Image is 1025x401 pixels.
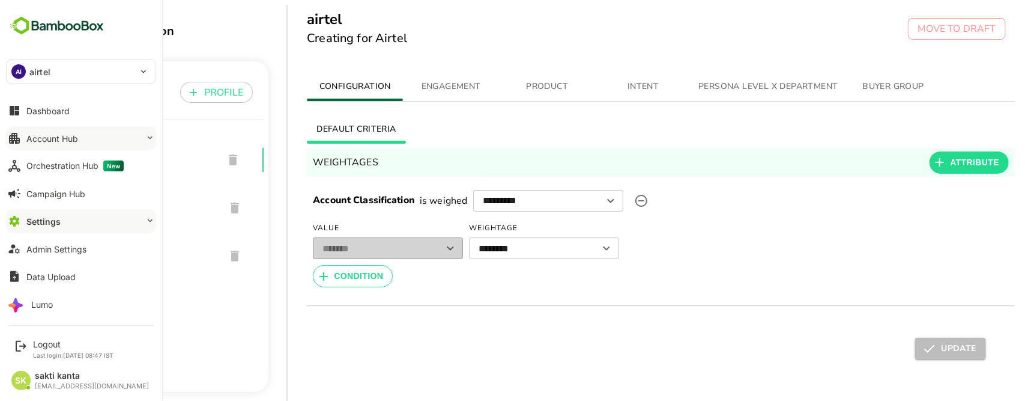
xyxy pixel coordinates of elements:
[6,182,156,206] button: Campaign Hub
[14,249,174,263] span: airtel_icp
[6,154,156,178] button: Orchestration HubNew
[556,240,573,257] button: Open
[33,339,113,349] div: Logout
[271,265,351,287] button: CONDITION
[560,192,577,209] button: Open
[29,66,50,78] p: airtel
[271,193,373,209] h6: Account Classification
[6,292,156,316] button: Lumo
[271,219,421,238] span: Value
[11,371,31,390] div: SK
[5,184,222,232] div: joetest
[26,189,85,199] div: Campaign Hub
[866,18,964,40] button: MOVE TO DRAFT
[873,338,944,360] button: UPDATE
[5,232,222,280] div: airtel_icp
[368,79,450,94] span: ENGAGEMENT
[26,133,78,144] div: Account Hub
[162,85,201,100] p: PROFILE
[272,79,354,94] span: CONFIGURATION
[26,272,76,282] div: Data Upload
[35,382,149,390] div: [EMAIL_ADDRESS][DOMAIN_NAME]
[26,161,124,171] div: Orchestration Hub
[464,79,546,94] span: PRODUCT
[35,371,149,381] div: sakti kanta
[875,22,954,36] p: MOVE TO DRAFT
[271,154,336,171] h6: WEIGHTAGES
[14,153,172,167] span: airtel
[378,194,426,208] p: is weighed
[6,14,107,37] img: BambooboxFullLogoMark.5f36c76dfaba33ec1ec1367b70bb1252.svg
[33,352,113,359] p: Last login: [DATE] 08:47 IST
[887,152,967,174] button: ATTRIBUTE
[26,106,70,116] div: Dashboard
[11,64,26,79] div: AI
[14,201,174,215] span: joetest
[560,79,642,94] span: INTENT
[292,269,341,284] span: CONDITION
[138,82,211,103] button: PROFILE
[14,23,226,39] div: Profile Configuration
[265,72,973,101] div: simple tabs
[265,115,973,144] div: basic tabs example
[26,216,61,227] div: Settings
[908,155,957,170] span: ATTRIBUTE
[587,189,611,213] label: upload picture
[6,126,156,150] button: Account Hub
[6,209,156,233] button: Settings
[26,244,86,254] div: Admin Settings
[5,136,222,184] div: airtel
[265,29,365,48] h6: Creating for Airtel
[265,115,363,144] button: DEFAULT CRITERIA
[6,265,156,289] button: Data Upload
[7,60,156,84] div: AIairtel
[6,237,156,261] button: Admin Settings
[6,99,156,123] button: Dashboard
[31,299,53,310] div: Lumo
[14,86,53,100] p: PROFILE
[656,79,796,94] span: PERSONA LEVEL X DEPARTMENT
[427,219,577,238] span: Weightage
[811,79,892,94] span: BUYER GROUP
[265,10,365,29] h5: airtel
[103,161,124,171] span: New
